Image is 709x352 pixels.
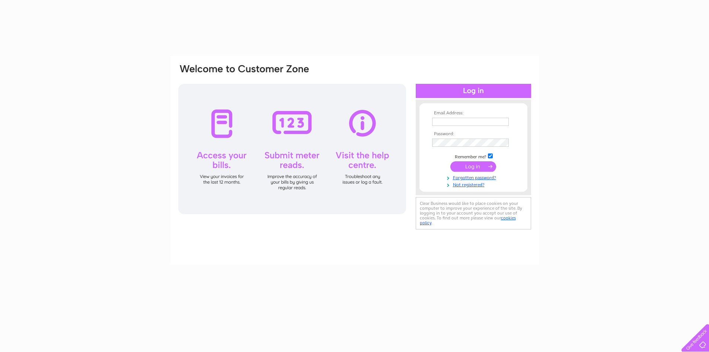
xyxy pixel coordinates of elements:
[430,131,517,137] th: Password:
[432,181,517,188] a: Not registered?
[430,111,517,116] th: Email Address:
[416,197,531,229] div: Clear Business would like to place cookies on your computer to improve your experience of the sit...
[420,215,516,225] a: cookies policy
[430,152,517,160] td: Remember me?
[432,174,517,181] a: Forgotten password?
[450,161,496,172] input: Submit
